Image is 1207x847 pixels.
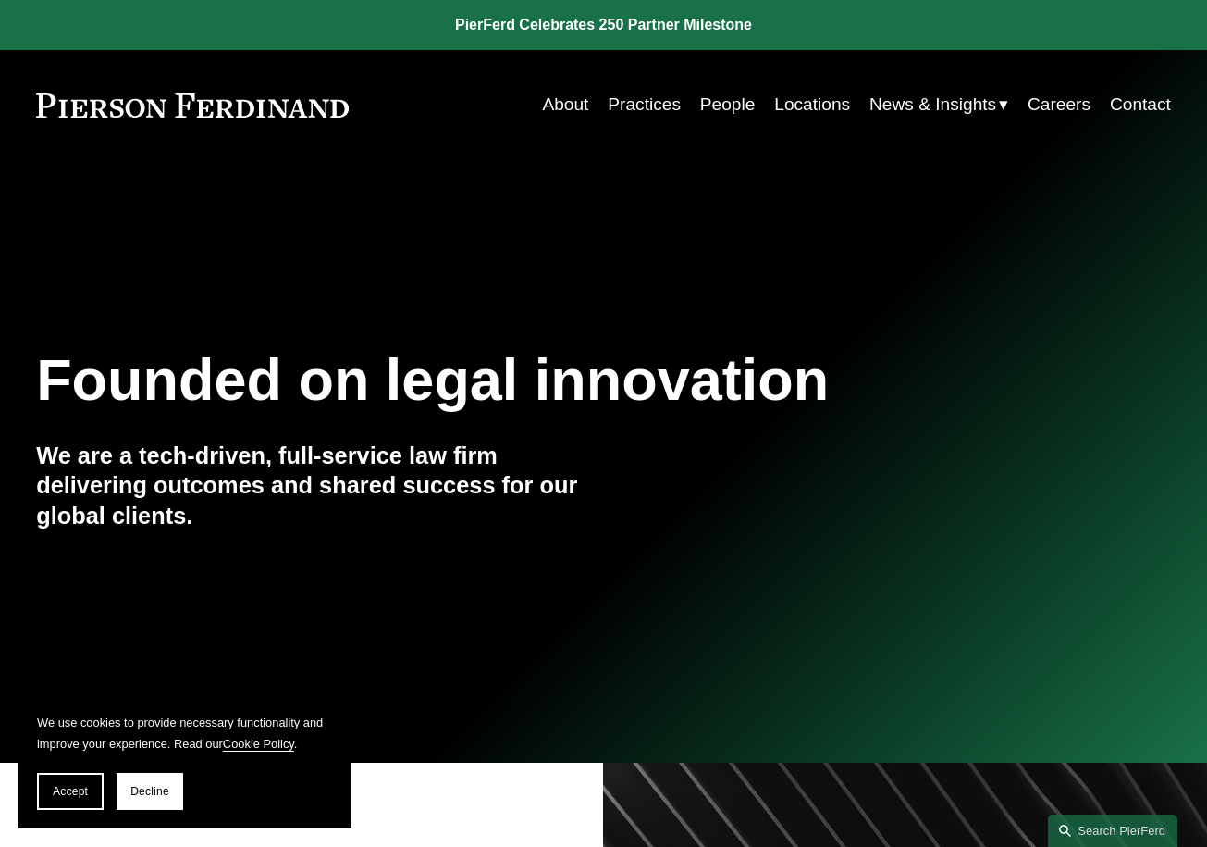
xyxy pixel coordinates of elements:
section: Cookie banner [18,693,351,828]
a: Practices [608,87,681,122]
a: Cookie Policy [223,737,294,751]
a: Contact [1110,87,1171,122]
button: Decline [117,773,183,810]
button: Accept [37,773,104,810]
a: Careers [1028,87,1090,122]
p: We use cookies to provide necessary functionality and improve your experience. Read our . [37,712,333,754]
h1: Founded on legal innovation [36,346,981,413]
a: Locations [774,87,850,122]
a: folder dropdown [869,87,1008,122]
a: About [542,87,588,122]
a: People [700,87,756,122]
span: Accept [53,785,88,798]
span: News & Insights [869,89,996,120]
a: Search this site [1048,815,1177,847]
h4: We are a tech-driven, full-service law firm delivering outcomes and shared success for our global... [36,441,603,530]
span: Decline [130,785,169,798]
